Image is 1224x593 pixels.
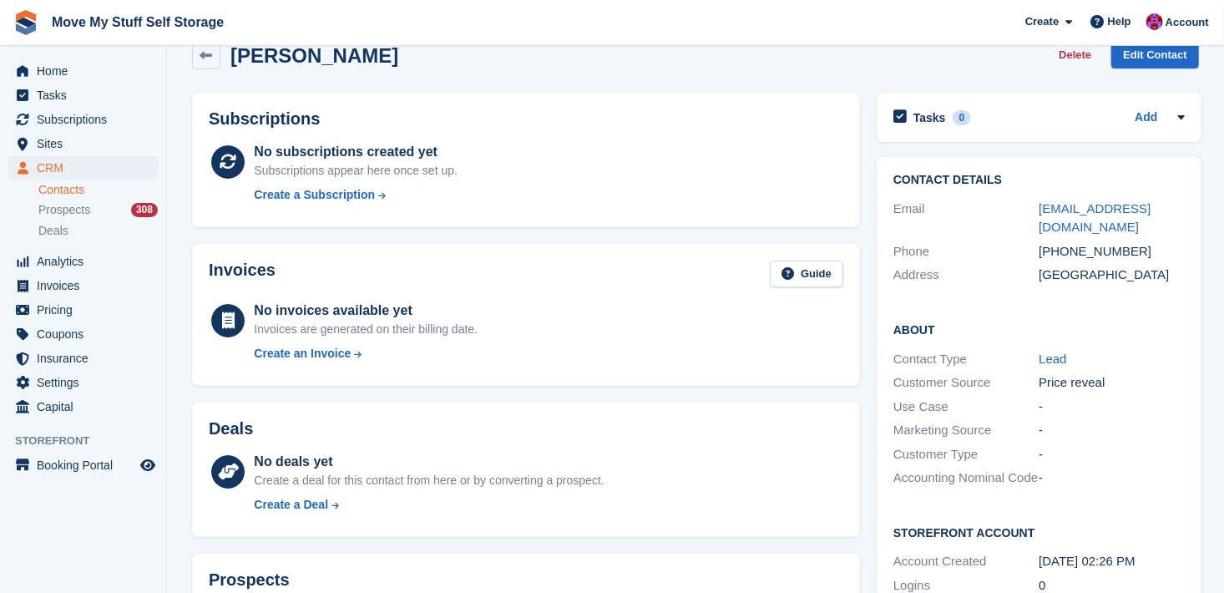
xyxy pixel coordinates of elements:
a: Create a Deal [254,496,604,514]
h2: Storefront Account [893,524,1185,540]
span: Analytics [37,250,137,273]
a: Deals [38,222,158,240]
div: - [1039,445,1184,464]
a: menu [8,371,158,394]
div: Marketing Source [893,421,1039,440]
a: [EMAIL_ADDRESS][DOMAIN_NAME] [1039,201,1151,235]
div: Create an Invoice [254,345,351,362]
div: No subscriptions created yet [254,142,458,162]
div: [GEOGRAPHIC_DATA] [1039,266,1184,285]
span: Subscriptions [37,108,137,131]
a: Create an Invoice [254,345,478,362]
a: Contacts [38,182,158,198]
div: [DATE] 02:26 PM [1039,552,1184,571]
span: Help [1108,13,1131,30]
div: Create a Subscription [254,186,375,204]
div: - [1039,469,1184,488]
button: Delete [1052,41,1098,68]
a: Guide [770,261,843,288]
div: No deals yet [254,452,604,472]
img: Carrie Machin [1146,13,1163,30]
span: Account [1166,14,1209,31]
a: menu [8,84,158,107]
a: menu [8,322,158,346]
div: Invoices are generated on their billing date. [254,321,478,338]
div: Address [893,266,1039,285]
a: menu [8,274,158,297]
a: menu [8,454,158,477]
div: - [1039,421,1184,440]
a: Lead [1039,352,1066,366]
span: Tasks [37,84,137,107]
div: No invoices available yet [254,301,478,321]
h2: Subscriptions [209,109,843,129]
a: menu [8,395,158,418]
a: menu [8,59,158,83]
h2: Contact Details [893,174,1185,187]
a: Prospects 308 [38,201,158,219]
span: Booking Portal [37,454,137,477]
a: Preview store [138,455,158,475]
div: Subscriptions appear here once set up. [254,162,458,180]
div: 308 [131,203,158,217]
span: Settings [37,371,137,394]
div: Accounting Nominal Code [893,469,1039,488]
span: Coupons [37,322,137,346]
h2: Invoices [209,261,276,288]
span: Pricing [37,298,137,322]
div: Email [893,200,1039,237]
span: Sites [37,132,137,155]
div: [PHONE_NUMBER] [1039,242,1184,261]
div: Create a Deal [254,496,328,514]
span: Insurance [37,347,137,370]
span: Storefront [15,433,166,449]
h2: [PERSON_NAME] [230,44,398,67]
span: Home [37,59,137,83]
a: Add [1135,109,1157,128]
a: Edit Contact [1111,41,1199,68]
div: Use Case [893,398,1039,417]
h2: Tasks [913,110,946,125]
a: menu [8,250,158,273]
div: Contact Type [893,350,1039,369]
a: menu [8,132,158,155]
h2: Deals [209,419,253,438]
span: Invoices [37,274,137,297]
div: - [1039,398,1184,417]
span: Prospects [38,202,90,218]
div: 0 [953,110,972,125]
a: Create a Subscription [254,186,458,204]
div: Account Created [893,552,1039,571]
div: Customer Source [893,373,1039,393]
span: Capital [37,395,137,418]
span: CRM [37,156,137,180]
a: menu [8,347,158,370]
div: Create a deal for this contact from here or by converting a prospect. [254,472,604,489]
span: Deals [38,223,68,239]
div: Price reveal [1039,373,1184,393]
div: Customer Type [893,445,1039,464]
a: menu [8,108,158,131]
h2: About [893,321,1185,337]
a: Move My Stuff Self Storage [45,8,230,36]
div: Phone [893,242,1039,261]
img: stora-icon-8386f47178a22dfd0bd8f6a31ec36ba5ce8667c1dd55bd0f319d3a0aa187defe.svg [13,10,38,35]
span: Create [1025,13,1059,30]
a: menu [8,156,158,180]
h2: Prospects [209,570,290,590]
a: menu [8,298,158,322]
